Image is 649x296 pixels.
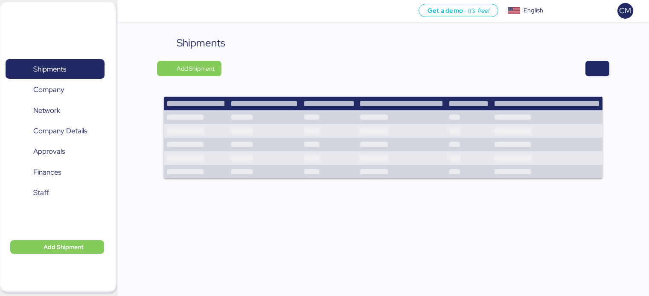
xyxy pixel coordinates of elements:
a: Shipments [6,59,105,79]
span: Shipments [33,63,66,75]
button: Add Shipment [10,240,104,254]
a: Company Details [6,121,105,141]
a: Company [6,80,105,100]
button: Menu [122,4,137,18]
div: Shipments [177,35,225,51]
button: Add Shipment [157,61,221,76]
span: Network [33,104,60,117]
a: Approvals [6,142,105,161]
a: Network [6,101,105,120]
span: Company [33,83,64,96]
a: Staff [6,183,105,203]
span: Add Shipment [177,63,215,74]
span: Finances [33,166,61,178]
span: CM [619,5,631,16]
span: Staff [33,187,49,199]
span: Approvals [33,145,65,158]
a: Finances [6,163,105,182]
span: Add Shipment [44,242,84,252]
div: English [524,6,543,15]
span: Company Details [33,125,87,137]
